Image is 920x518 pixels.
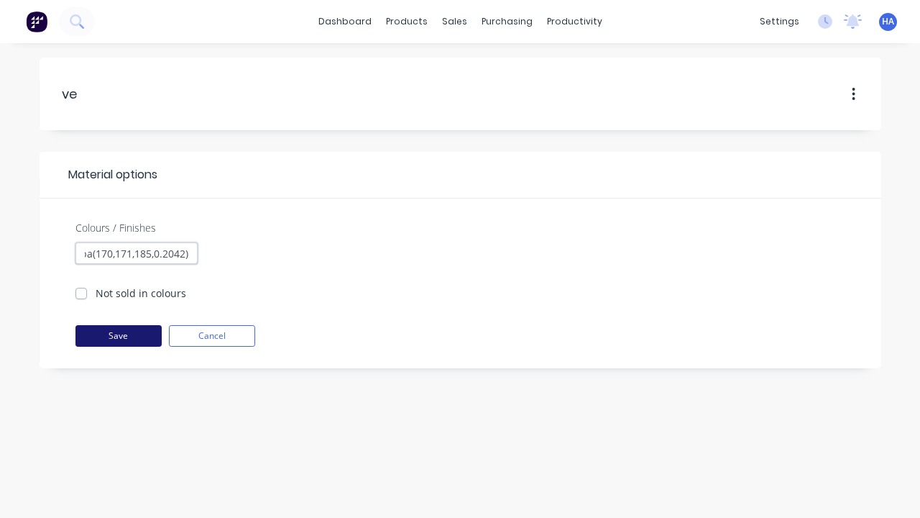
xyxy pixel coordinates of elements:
[379,11,435,32] div: products
[882,15,894,28] span: HA
[75,220,156,235] label: Colours / Finishes
[540,11,609,32] div: productivity
[474,11,540,32] div: purchasing
[75,242,198,264] input: Add new colour
[75,325,162,347] button: Save
[169,325,255,347] button: Cancel
[311,11,379,32] a: dashboard
[753,11,806,32] div: settings
[435,11,474,32] div: sales
[26,11,47,32] img: Factory
[61,166,157,183] span: Material options
[62,84,255,104] input: Material name
[96,286,186,301] label: Not sold in colours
